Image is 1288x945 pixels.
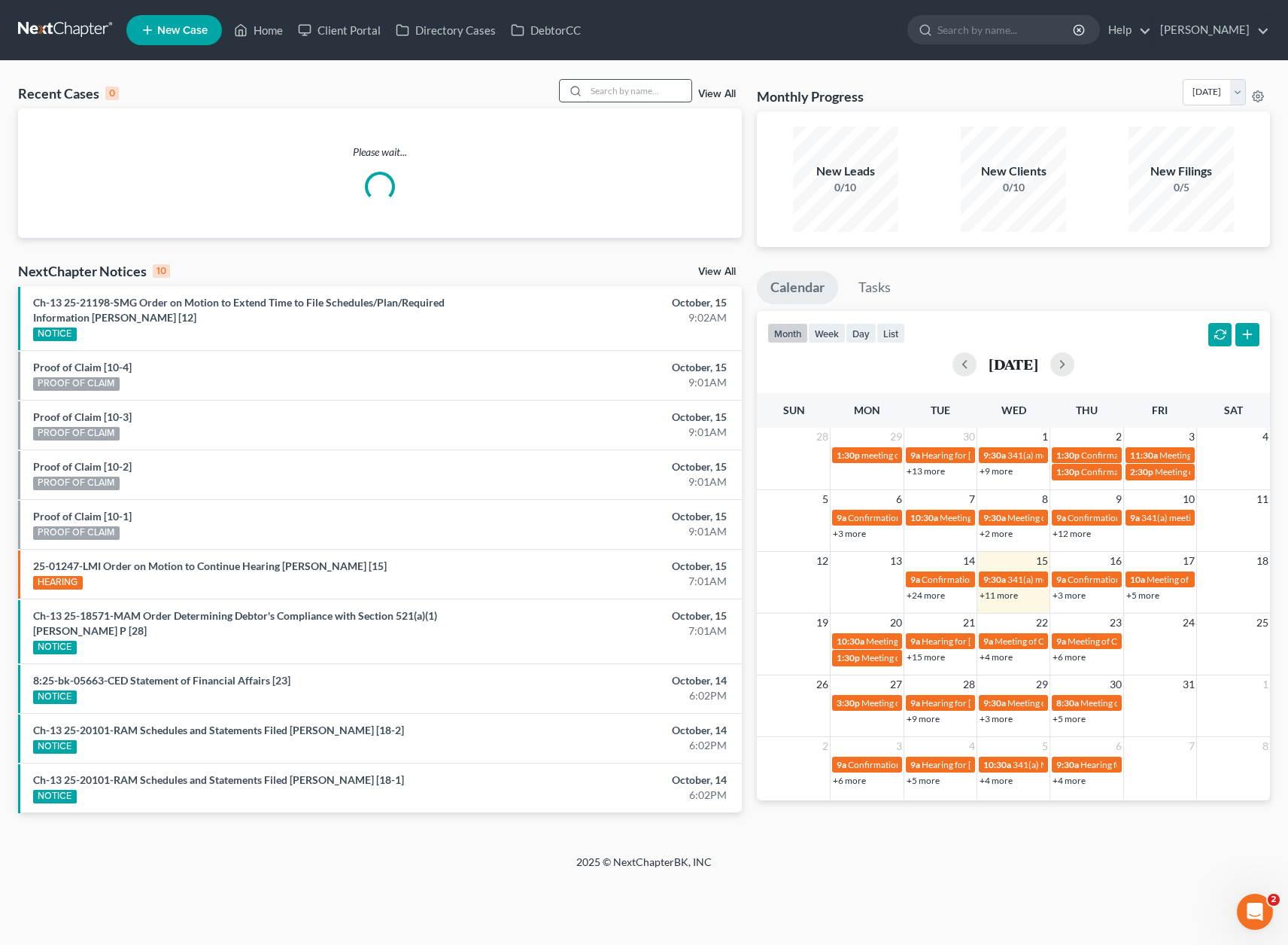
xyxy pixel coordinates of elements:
[33,410,132,423] a: Proof of Claim [10-3]
[290,17,388,44] a: Client Portal
[1130,466,1153,477] span: 2:30p
[1130,512,1140,523] span: 9a
[980,651,1013,663] a: +4 more
[922,759,1039,770] span: Hearing for [PERSON_NAME]
[1268,894,1280,906] span: 2
[33,460,132,473] a: Proof of Claim [10-2]
[506,723,727,738] div: October, 14
[105,87,119,100] div: 0
[845,271,904,304] a: Tasks
[837,636,864,647] span: 10:30a
[157,25,208,36] span: New Case
[33,576,83,590] div: HEARING
[961,614,977,632] span: 21
[506,425,727,440] div: 9:01AM
[876,323,905,343] button: list
[910,574,920,585] span: 9a
[506,459,727,474] div: October, 15
[503,17,588,44] a: DebtorCC
[968,490,977,508] span: 7
[983,636,993,647] span: 9a
[1114,428,1123,446] span: 2
[983,512,1006,523] span: 9:30a
[821,737,830,755] span: 2
[1181,614,1196,632] span: 24
[33,361,132,373] a: Proof of Claim [10-4]
[907,713,940,724] a: +9 more
[980,465,1013,477] a: +9 more
[506,623,727,639] div: 7:01AM
[895,737,904,755] span: 3
[1129,163,1234,180] div: New Filings
[506,524,727,539] div: 9:01AM
[1053,590,1086,601] a: +3 more
[506,310,727,325] div: 9:02AM
[815,428,830,446] span: 28
[1056,636,1066,647] span: 9a
[506,295,727,310] div: October, 15
[226,17,290,44] a: Home
[1141,512,1286,523] span: 341(a) meeting for [PERSON_NAME]
[1181,490,1196,508] span: 10
[1181,552,1196,570] span: 17
[33,510,132,523] a: Proof of Claim [10-1]
[815,675,830,694] span: 26
[1001,404,1026,416] span: Wed
[506,738,727,753] div: 6:02PM
[961,428,977,446] span: 30
[1130,574,1145,585] span: 10a
[937,16,1075,44] input: Search by name...
[922,450,1039,461] span: Hearing for [PERSON_NAME]
[1076,404,1098,416] span: Thu
[833,528,866,539] a: +3 more
[586,80,691,102] input: Search by name...
[506,608,727,623] div: October, 15
[1114,490,1123,508] span: 9
[793,163,898,180] div: New Leads
[33,296,445,324] a: Ch-13 25-21198-SMG Order on Motion to Extend Time to File Schedules/Plan/Required Information [PE...
[33,377,120,391] div: PROOF OF CLAIM
[1255,490,1270,508] span: 11
[33,790,77,803] div: NOTICE
[983,574,1006,585] span: 9:30a
[698,267,736,277] a: View All
[861,652,1028,663] span: Meeting of Creditors for [PERSON_NAME]
[1126,590,1159,601] a: +5 more
[907,775,940,786] a: +5 more
[506,375,727,390] div: 9:01AM
[983,759,1011,770] span: 10:30a
[1080,759,1198,770] span: Hearing for [PERSON_NAME]
[1108,675,1123,694] span: 30
[1153,17,1269,44] a: [PERSON_NAME]
[1187,737,1196,755] span: 7
[1108,614,1123,632] span: 23
[1056,512,1066,523] span: 9a
[1068,574,1240,585] span: Confirmation Hearing for [PERSON_NAME]
[968,737,977,755] span: 4
[940,512,1107,523] span: Meeting of Creditors for [PERSON_NAME]
[1034,614,1050,632] span: 22
[1034,675,1050,694] span: 29
[961,180,1066,195] div: 0/10
[33,477,120,490] div: PROOF OF CLAIM
[846,323,876,343] button: day
[1152,404,1168,416] span: Fri
[1013,759,1159,770] span: 341(a) Meeting for [PERSON_NAME]
[33,740,77,754] div: NOTICE
[995,636,1162,647] span: Meeting of Creditors for [PERSON_NAME]
[1040,737,1050,755] span: 5
[1007,574,1241,585] span: 341(a) meeting for [PERSON_NAME] and [PERSON_NAME]
[1255,552,1270,570] span: 18
[889,614,904,632] span: 20
[33,427,120,440] div: PROOF OF CLAIM
[1255,614,1270,632] span: 25
[1108,552,1123,570] span: 16
[18,145,742,160] p: Please wait...
[33,559,387,572] a: 25-01247-LMI Order on Motion to Continue Hearing [PERSON_NAME] [15]
[1053,775,1086,786] a: +4 more
[1261,428,1270,446] span: 4
[910,759,920,770] span: 9a
[861,450,1115,461] span: meeting of creditors for [PERSON_NAME] and [PERSON_NAME]
[848,512,1020,523] span: Confirmation Hearing for [PERSON_NAME]
[980,528,1013,539] a: +2 more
